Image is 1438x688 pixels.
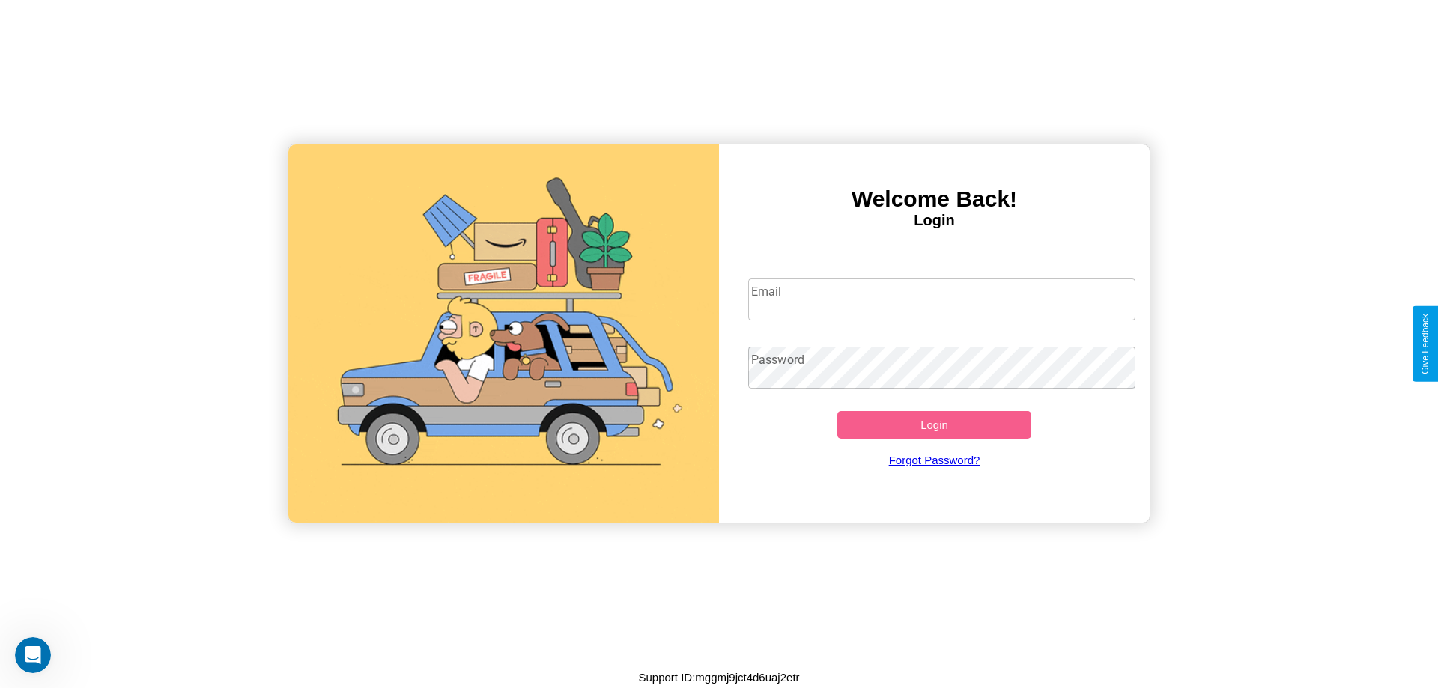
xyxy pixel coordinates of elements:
h3: Welcome Back! [719,186,1150,212]
img: gif [288,144,719,523]
a: Forgot Password? [741,439,1129,481]
p: Support ID: mggmj9jct4d6uaj2etr [638,667,799,687]
button: Login [837,411,1031,439]
div: Give Feedback [1420,314,1431,374]
h4: Login [719,212,1150,229]
iframe: Intercom live chat [15,637,51,673]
